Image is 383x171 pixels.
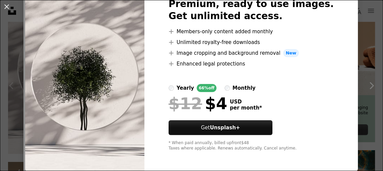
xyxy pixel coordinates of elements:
div: yearly [177,84,194,92]
span: $12 [169,95,202,112]
div: $4 [169,95,227,112]
div: * When paid annually, billed upfront $48 Taxes where applicable. Renews automatically. Cancel any... [169,140,334,151]
input: yearly66%off [169,85,174,91]
div: monthly [233,84,256,92]
div: 66% off [197,84,216,92]
strong: Unsplash+ [210,125,240,131]
span: USD [230,99,262,105]
li: Members-only content added monthly [169,28,334,36]
input: monthly [225,85,230,91]
li: Enhanced legal protections [169,60,334,68]
button: GetUnsplash+ [169,120,272,135]
span: per month * [230,105,262,111]
span: New [283,49,299,57]
li: Unlimited royalty-free downloads [169,38,334,46]
li: Image cropping and background removal [169,49,334,57]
